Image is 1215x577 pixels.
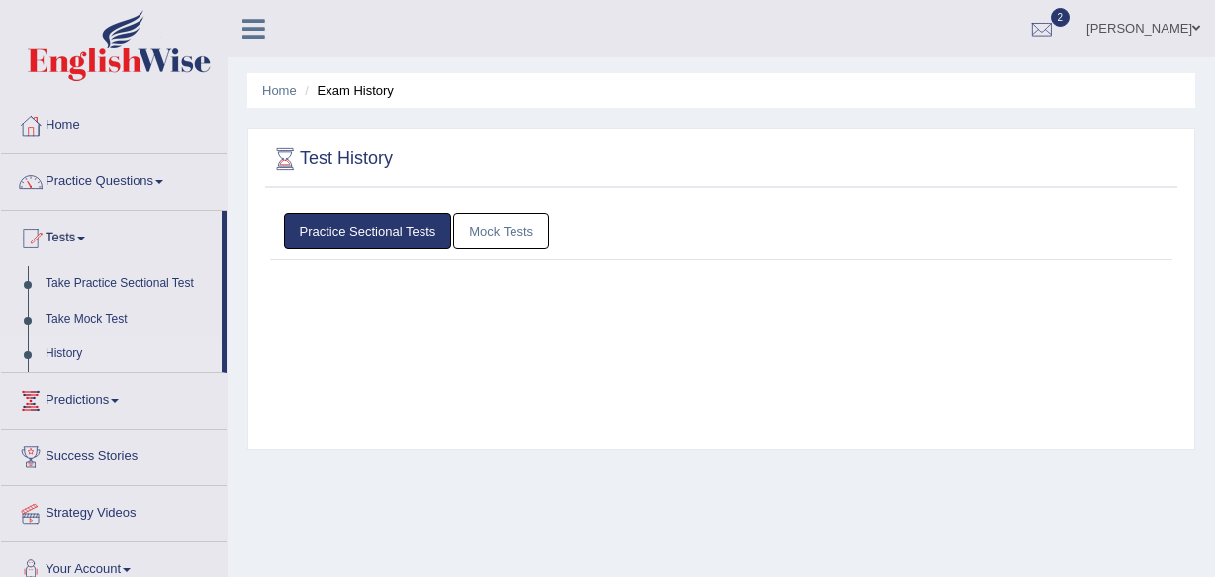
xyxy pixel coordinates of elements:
h2: Test History [270,144,393,174]
a: Strategy Videos [1,486,227,535]
a: Predictions [1,373,227,423]
a: Practice Questions [1,154,227,204]
a: Take Mock Test [37,302,222,337]
span: 2 [1051,8,1071,27]
a: Tests [1,211,222,260]
a: Success Stories [1,430,227,479]
a: History [37,337,222,372]
a: Mock Tests [453,213,549,249]
a: Practice Sectional Tests [284,213,452,249]
a: Home [1,98,227,147]
li: Exam History [300,81,394,100]
a: Take Practice Sectional Test [37,266,222,302]
a: Home [262,83,297,98]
